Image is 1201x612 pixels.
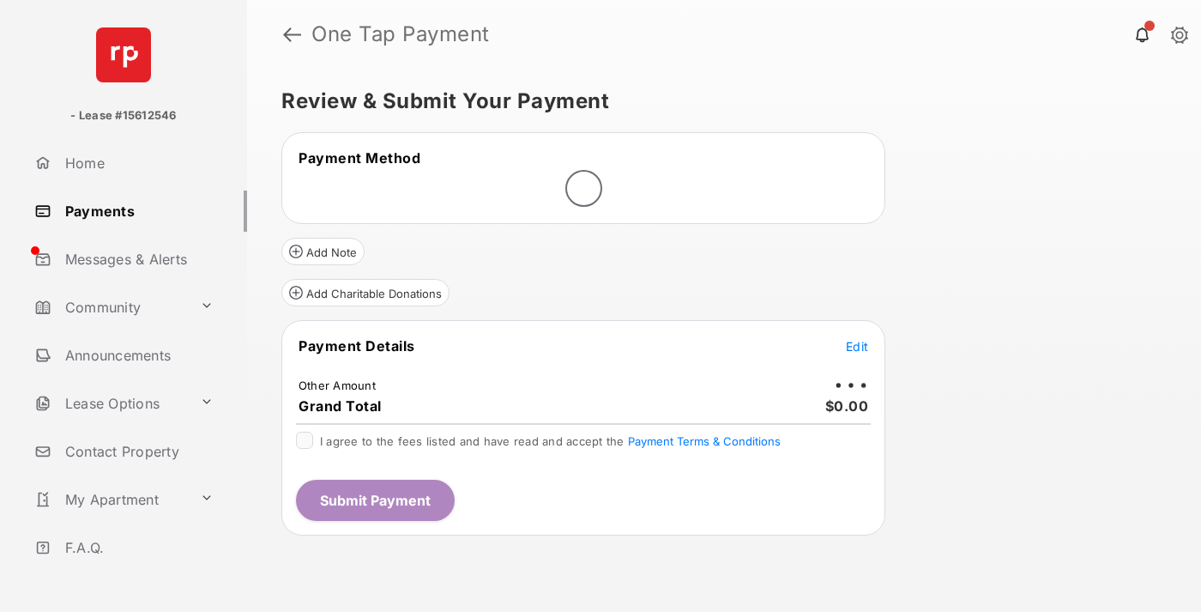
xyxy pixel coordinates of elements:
[296,480,455,521] button: Submit Payment
[27,527,247,568] a: F.A.Q.
[846,339,868,354] span: Edit
[299,149,420,167] span: Payment Method
[27,142,247,184] a: Home
[27,287,193,328] a: Community
[27,191,247,232] a: Payments
[27,383,193,424] a: Lease Options
[281,91,1153,112] h5: Review & Submit Your Payment
[299,397,382,415] span: Grand Total
[628,434,781,448] button: I agree to the fees listed and have read and accept the
[27,479,193,520] a: My Apartment
[320,434,781,448] span: I agree to the fees listed and have read and accept the
[27,239,247,280] a: Messages & Alerts
[846,337,868,354] button: Edit
[96,27,151,82] img: svg+xml;base64,PHN2ZyB4bWxucz0iaHR0cDovL3d3dy53My5vcmcvMjAwMC9zdmciIHdpZHRoPSI2NCIgaGVpZ2h0PSI2NC...
[70,107,176,124] p: - Lease #15612546
[311,24,490,45] strong: One Tap Payment
[27,431,247,472] a: Contact Property
[825,397,869,415] span: $0.00
[299,337,415,354] span: Payment Details
[27,335,247,376] a: Announcements
[281,279,450,306] button: Add Charitable Donations
[298,378,377,393] td: Other Amount
[281,238,365,265] button: Add Note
